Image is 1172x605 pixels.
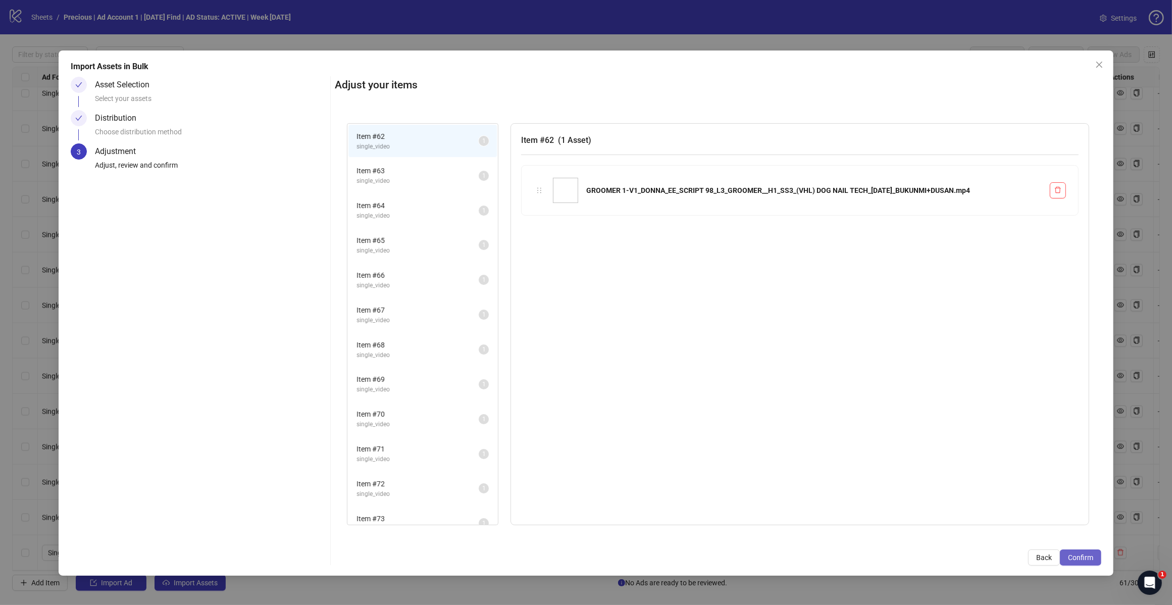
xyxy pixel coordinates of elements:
span: Item # 69 [356,374,479,385]
span: single_video [356,385,479,394]
sup: 1 [479,275,489,285]
span: Back [1036,553,1052,562]
span: single_video [356,350,479,360]
span: Confirm [1068,553,1093,562]
span: check [75,81,82,88]
span: single_video [356,142,479,152]
span: Item # 67 [356,305,479,316]
span: 1 [482,485,486,492]
div: Adjustment [95,143,144,160]
div: GROOMER 1-V1_DONNA_EE_SCRIPT 98_L3_GROOMER__H1_SS3_(VHL) DOG NAIL TECH_[DATE]_BUKUNMI+DUSAN.mp4 [586,185,1042,196]
span: Item # 70 [356,409,479,420]
sup: 1 [479,483,489,493]
sup: 1 [479,240,489,250]
span: single_video [356,246,479,256]
span: 1 [482,520,486,527]
span: 1 [482,311,486,318]
div: Adjust, review and confirm [95,160,326,177]
span: Item # 71 [356,443,479,455]
span: single_video [356,420,479,429]
img: GROOMER 1-V1_DONNA_EE_SCRIPT 98_L3_GROOMER__H1_SS3_(VHL) DOG NAIL TECH_05 SEPT 2025_BUKUNMI+DUSAN... [553,178,578,203]
span: close [1095,61,1103,69]
sup: 1 [479,518,489,528]
span: Item # 64 [356,200,479,211]
div: Asset Selection [95,77,158,93]
span: 1 [482,450,486,458]
span: Item # 68 [356,339,479,350]
sup: 1 [479,449,489,459]
span: delete [1054,186,1061,193]
h3: Item # 62 [521,134,1079,146]
span: 1 [482,137,486,144]
span: Item # 62 [356,131,479,142]
sup: 1 [479,136,489,146]
span: single_video [356,489,479,499]
span: 3 [77,148,81,156]
sup: 1 [479,171,489,181]
span: single_video [356,316,479,325]
div: Distribution [95,110,144,126]
button: Back [1028,549,1060,566]
sup: 1 [479,414,489,424]
span: Item # 65 [356,235,479,246]
span: 1 [482,276,486,283]
sup: 1 [479,379,489,389]
span: 1 [482,241,486,248]
span: single_video [356,211,479,221]
span: 1 [482,381,486,388]
span: Item # 72 [356,478,479,489]
iframe: Intercom live chat [1138,571,1162,595]
span: holder [536,187,543,194]
span: single_video [356,455,479,464]
div: Import Assets in Bulk [71,61,1101,73]
button: Confirm [1060,549,1101,566]
span: 1 [482,346,486,353]
span: 1 [482,172,486,179]
div: Choose distribution method [95,126,326,143]
span: Item # 63 [356,165,479,176]
div: Select your assets [95,93,326,110]
span: Item # 73 [356,513,479,524]
sup: 1 [479,206,489,216]
div: holder [534,185,545,196]
span: Item # 66 [356,270,479,281]
span: 1 [1158,571,1166,579]
sup: 1 [479,310,489,320]
span: check [75,115,82,122]
span: ( 1 Asset ) [558,135,591,145]
h2: Adjust your items [335,77,1101,93]
span: single_video [356,176,479,186]
sup: 1 [479,344,489,355]
span: single_video [356,524,479,534]
span: single_video [356,281,479,290]
span: 1 [482,416,486,423]
span: 1 [482,207,486,214]
button: Close [1091,57,1107,73]
button: Delete [1050,182,1066,198]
